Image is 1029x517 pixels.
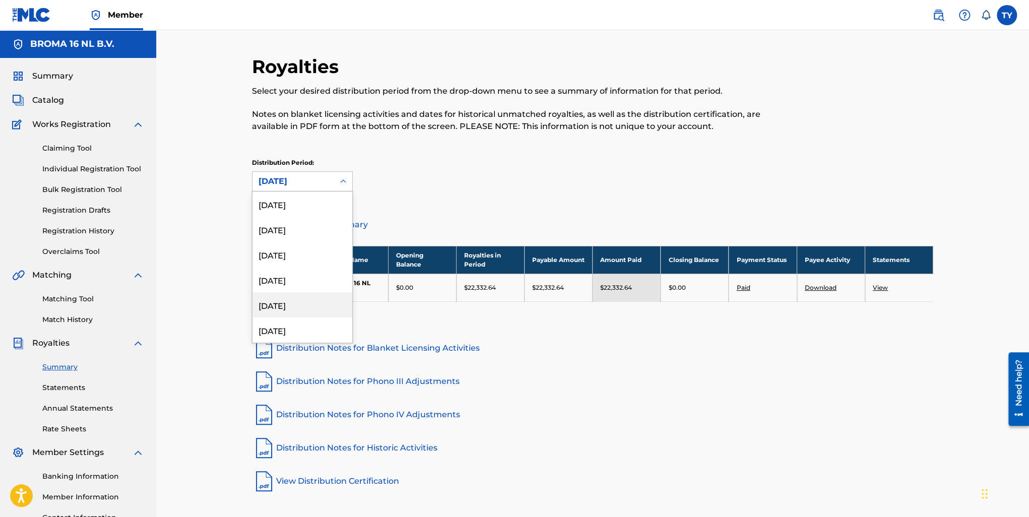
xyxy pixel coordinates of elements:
[259,175,328,187] div: [DATE]
[12,337,24,349] img: Royalties
[42,382,144,393] a: Statements
[132,118,144,131] img: expand
[981,10,991,20] div: Notifications
[805,284,837,291] a: Download
[12,94,64,106] a: CatalogCatalog
[600,283,632,292] p: $22,332.64
[932,9,944,21] img: search
[12,70,73,82] a: SummarySummary
[396,283,413,292] p: $0.00
[32,70,73,82] span: Summary
[997,5,1017,25] div: User Menu
[456,246,524,274] th: Royalties in Period
[252,158,353,167] p: Distribution Period:
[252,336,933,360] a: Distribution Notes for Blanket Licensing Activities
[252,55,344,78] h2: Royalties
[42,403,144,414] a: Annual Statements
[1001,348,1029,429] iframe: Resource Center
[12,70,24,82] img: Summary
[12,8,51,22] img: MLC Logo
[12,269,25,281] img: Matching
[979,469,1029,517] div: Виджет чата
[252,317,352,343] div: [DATE]
[593,246,661,274] th: Amount Paid
[928,5,948,25] a: Public Search
[132,269,144,281] img: expand
[464,283,496,292] p: $22,332.64
[252,403,276,427] img: pdf
[661,246,729,274] th: Closing Balance
[32,269,72,281] span: Matching
[252,436,276,460] img: pdf
[12,446,24,459] img: Member Settings
[12,94,24,106] img: Catalog
[32,118,111,131] span: Works Registration
[865,246,933,274] th: Statements
[12,38,24,50] img: Accounts
[525,246,593,274] th: Payable Amount
[729,246,797,274] th: Payment Status
[252,108,777,133] p: Notes on blanket licensing activities and dates for historical unmatched royalties, as well as th...
[982,479,988,509] div: Перетащить
[42,424,144,434] a: Rate Sheets
[30,38,114,50] h5: BROMA 16 NL B.V.
[532,283,564,292] p: $22,332.64
[90,9,102,21] img: Top Rightsholder
[42,184,144,195] a: Bulk Registration Tool
[320,274,388,301] td: BROMA 16 NL B.V.
[132,337,144,349] img: expand
[958,9,971,21] img: help
[252,403,933,427] a: Distribution Notes for Phono IV Adjustments
[252,336,276,360] img: pdf
[42,492,144,502] a: Member Information
[42,164,144,174] a: Individual Registration Tool
[252,436,933,460] a: Distribution Notes for Historic Activities
[42,143,144,154] a: Claiming Tool
[42,246,144,257] a: Overclaims Tool
[252,469,276,493] img: pdf
[873,284,888,291] a: View
[42,294,144,304] a: Matching Tool
[252,191,352,217] div: [DATE]
[132,446,144,459] img: expand
[32,94,64,106] span: Catalog
[42,471,144,482] a: Banking Information
[252,292,352,317] div: [DATE]
[668,283,685,292] p: $0.00
[108,9,143,21] span: Member
[252,213,933,237] a: Distribution Summary
[736,284,750,291] a: Paid
[42,205,144,216] a: Registration Drafts
[12,118,25,131] img: Works Registration
[252,217,352,242] div: [DATE]
[320,246,388,274] th: Payee Name
[797,246,865,274] th: Payee Activity
[252,369,933,394] a: Distribution Notes for Phono III Adjustments
[32,337,70,349] span: Royalties
[42,226,144,236] a: Registration History
[252,85,777,97] p: Select your desired distribution period from the drop-down menu to see a summary of information f...
[979,469,1029,517] iframe: Chat Widget
[252,469,933,493] a: View Distribution Certification
[32,446,104,459] span: Member Settings
[252,242,352,267] div: [DATE]
[42,314,144,325] a: Match History
[954,5,975,25] div: Help
[252,369,276,394] img: pdf
[42,362,144,372] a: Summary
[388,246,456,274] th: Opening Balance
[252,267,352,292] div: [DATE]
